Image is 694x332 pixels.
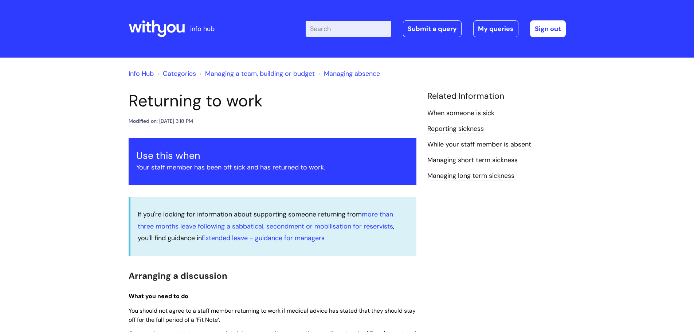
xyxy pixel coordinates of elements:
h3: Use this when [136,150,409,161]
li: Solution home [156,68,196,79]
input: Search [306,21,391,37]
span: You should not agree to a staff member returning to work if medical advice has stated that they s... [129,307,416,324]
li: Managing a team, building or budget [198,68,315,79]
a: Managing long term sickness [427,171,514,181]
span: Arranging a discussion [129,270,227,281]
a: more than three months leave following a sabbatical, secondment or mobilisation for reservists [138,210,393,230]
a: Managing short term sickness [427,156,518,165]
h1: Returning to work [129,91,416,111]
a: Sign out [530,20,566,37]
a: Extended leave - guidance for managers [202,234,325,242]
a: Info Hub [129,69,154,78]
a: Reporting sickness [427,124,484,134]
h4: Related Information [427,91,566,101]
a: Managing a team, building or budget [205,69,315,78]
div: | - [306,20,566,37]
p: info hub [190,23,215,35]
div: Modified on: [DATE] 3:18 PM [129,117,193,126]
a: While‌ ‌your‌ ‌staff‌ ‌member‌ ‌is‌ ‌absent‌ [427,140,531,149]
a: Categories [163,69,196,78]
a: My queries [473,20,518,37]
span: What you need to do [129,292,188,300]
a: Managing absence [324,69,380,78]
p: Your staff member has been off sick and has returned to work. [136,161,409,173]
li: Managing absence [317,68,380,79]
a: When someone is sick [427,109,494,118]
a: Submit a query [403,20,462,37]
p: If you're looking for information about supporting someone returning from , you'll find guidance in [138,208,409,244]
